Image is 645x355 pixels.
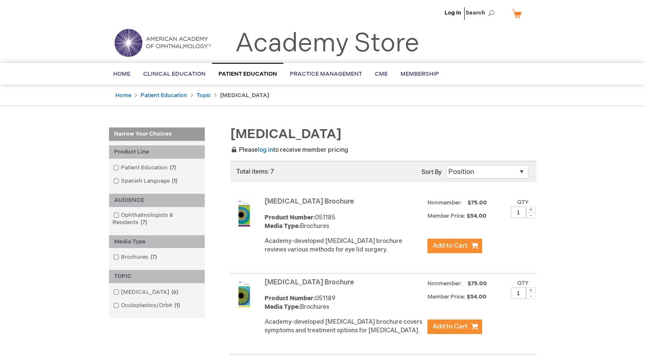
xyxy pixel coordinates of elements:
[375,71,388,77] span: CME
[111,288,182,296] a: [MEDICAL_DATA]6
[265,213,423,231] div: 051185 Brochures
[265,294,423,311] div: 051189 Brochures
[115,92,131,99] a: Home
[230,199,258,227] img: Eyelid Surgery Brochure
[433,242,468,250] span: Add to Cart
[197,92,211,99] a: Topic
[421,169,442,176] label: Sort By
[265,222,300,230] strong: Media Type:
[265,318,423,335] div: Academy-developed [MEDICAL_DATA] brochure covers symptoms and treatment options for [MEDICAL_DATA].
[109,270,205,283] div: TOPIC
[258,146,273,154] a: log in
[235,28,419,59] a: Academy Store
[517,280,529,287] label: Qty
[143,71,206,77] span: Clinical Education
[427,198,462,208] strong: Nonmember:
[109,194,205,207] div: AUDIENCE
[141,92,187,99] a: Patient Education
[168,164,178,171] span: 7
[111,302,183,310] a: Oculoplastics/Orbit1
[111,211,203,227] a: Ophthalmologists & Residents7
[111,253,160,261] a: Brochures7
[427,293,465,300] strong: Member Price:
[427,239,482,253] button: Add to Cart
[517,199,529,206] label: Qty
[111,177,181,185] a: Spanish Language1
[265,237,423,254] div: Academy-developed [MEDICAL_DATA] brochure reviews various methods for eye lid surgery.
[467,213,488,219] span: $54.00
[265,303,300,311] strong: Media Type:
[111,164,180,172] a: Patient Education7
[511,207,526,218] input: Qty
[230,280,258,308] img: Glaucoma Brochure
[109,127,205,141] strong: Narrow Your Choices
[467,293,488,300] span: $54.00
[220,92,269,99] strong: [MEDICAL_DATA]
[433,322,468,331] span: Add to Cart
[427,319,482,334] button: Add to Cart
[265,278,354,287] a: [MEDICAL_DATA] Brochure
[236,168,274,175] span: Total items: 7
[265,295,315,302] strong: Product Number:
[265,214,315,221] strong: Product Number:
[290,71,362,77] span: Practice Management
[170,177,180,184] span: 1
[169,289,180,296] span: 6
[265,198,354,206] a: [MEDICAL_DATA] Brochure
[401,71,439,77] span: Membership
[109,145,205,159] div: Product Line
[445,9,461,16] a: Log In
[172,302,182,309] span: 1
[511,287,526,299] input: Qty
[138,219,149,226] span: 7
[230,146,348,154] span: Please to receive member pricing
[466,199,488,206] span: $75.00
[427,278,462,289] strong: Nonmember:
[230,127,342,142] span: [MEDICAL_DATA]
[113,71,130,77] span: Home
[465,4,498,21] span: Search
[466,280,488,287] span: $75.00
[148,254,159,260] span: 7
[427,213,465,219] strong: Member Price:
[109,235,205,248] div: Media Type
[218,71,277,77] span: Patient Education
